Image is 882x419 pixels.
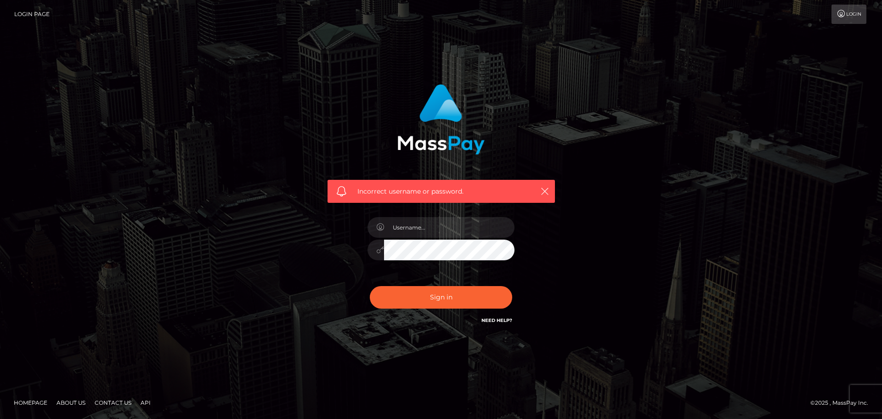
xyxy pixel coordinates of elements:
[831,5,866,24] a: Login
[14,5,50,24] a: Login Page
[370,286,512,309] button: Sign in
[357,187,525,196] span: Incorrect username or password.
[10,396,51,410] a: Homepage
[397,84,485,155] img: MassPay Login
[53,396,89,410] a: About Us
[137,396,154,410] a: API
[91,396,135,410] a: Contact Us
[810,398,875,408] div: © 2025 , MassPay Inc.
[481,317,512,323] a: Need Help?
[384,217,514,238] input: Username...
